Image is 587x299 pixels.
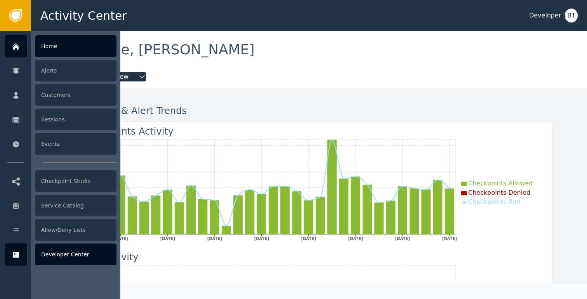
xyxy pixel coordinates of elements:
[35,219,116,241] div: Allow/Deny Lists
[468,189,530,196] span: Checkpoints Denied
[395,237,410,241] tspan: [DATE]
[160,237,175,241] tspan: [DATE]
[35,170,116,192] div: Checkpoint Studio
[35,35,116,57] div: Home
[5,133,116,155] a: Events
[35,109,116,130] div: Sessions
[207,237,222,241] tspan: [DATE]
[565,9,578,22] button: BT
[468,180,533,187] span: Checkpoints Allowed
[5,35,116,57] a: Home
[254,237,269,241] tspan: [DATE]
[5,243,116,266] a: Developer Center
[40,7,127,24] span: Activity Center
[348,237,363,241] tspan: [DATE]
[468,198,520,206] span: Checkpoints Run
[301,237,316,241] tspan: [DATE]
[35,84,116,106] div: Customers
[529,11,561,20] div: Developer
[35,60,116,81] div: Alerts
[442,237,457,241] tspan: [DATE]
[66,43,552,60] div: Welcome , [PERSON_NAME]
[5,194,116,217] a: Service Catalog
[5,84,116,106] a: Customers
[35,195,116,216] div: Service Catalog
[5,170,116,192] a: Checkpoint Studio
[5,219,116,241] a: Allow/Deny Lists
[35,133,116,155] div: Events
[5,59,116,82] a: Alerts
[5,108,116,131] a: Sessions
[35,244,116,265] div: Developer Center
